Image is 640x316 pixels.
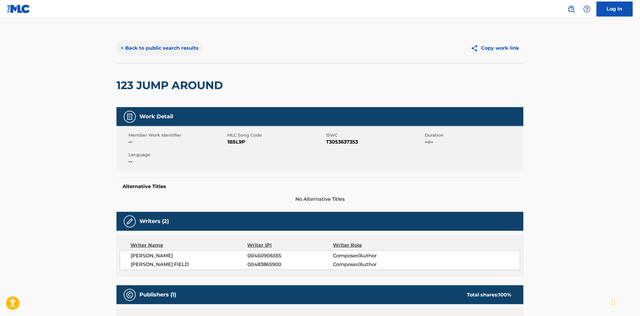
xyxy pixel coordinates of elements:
span: -- [129,138,226,146]
img: Writers [126,218,133,225]
div: Help [581,3,593,15]
h5: Alternative Titles [123,184,517,190]
span: ISWC [326,132,423,138]
img: Copy work link [471,45,481,52]
h5: Writers (2) [139,218,169,225]
span: 00483865900 [247,261,333,268]
img: help [583,5,591,13]
span: MLC Song Code [227,132,325,138]
span: 1B5L9P [227,138,325,146]
h5: Publishers (1) [139,291,176,298]
span: Composer/Author [333,252,411,259]
span: No Alternative Titles [117,196,523,203]
h2: 123 JUMP AROUND [117,79,226,92]
span: Composer/Author [333,261,411,268]
span: Language [129,152,226,158]
span: -- [129,158,226,165]
iframe: Chat Widget [610,287,640,316]
div: Drag [612,293,615,311]
a: Log In [597,2,633,17]
button: Copy work link [467,41,523,56]
img: MLC Logo [7,5,30,13]
span: [PERSON_NAME] [131,252,247,259]
span: --:-- [425,138,522,146]
h5: Work Detail [139,113,173,120]
img: Work Detail [126,113,133,120]
div: Total shares: [467,291,511,299]
div: Writer Role [333,242,411,249]
span: Duration [425,132,522,138]
img: Publishers [126,291,133,299]
span: Member Work Identifier [129,132,226,138]
button: < Back to public search results [117,41,203,56]
span: 00460906555 [247,252,333,259]
span: [PERSON_NAME] FIELD [131,261,247,268]
img: search [568,5,575,13]
span: 100 % [499,292,511,298]
div: Writer Name [130,242,247,249]
div: Writer IPI [247,242,333,249]
span: T3053637353 [326,138,423,146]
a: Public Search [565,3,577,15]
